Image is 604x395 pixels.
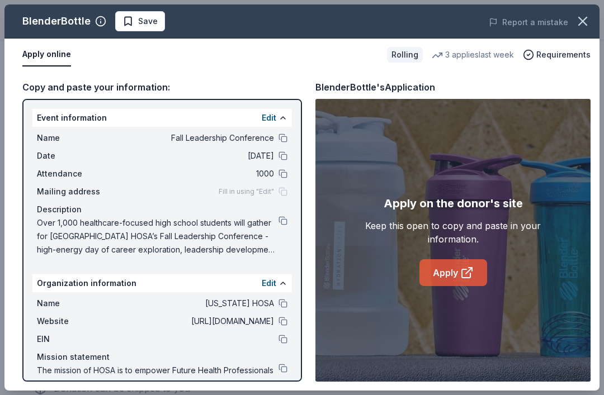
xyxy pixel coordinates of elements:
span: Attendance [37,167,112,180]
span: Over 1,000 healthcare-focused high school students will gather for [GEOGRAPHIC_DATA] HOSA’s Fall ... [37,216,279,256]
div: BlenderBottle's Application [315,80,435,94]
div: Organization information [32,274,292,292]
span: Fall Leadership Conference [112,131,274,145]
button: Report a mistake [489,16,568,29]
span: Mailing address [37,185,112,198]
div: Keep this open to copy and paste in your information. [343,219,563,246]
span: EIN [37,332,112,346]
div: BlenderBottle [22,12,91,30]
span: Name [37,131,112,145]
a: Apply [419,259,487,286]
span: [US_STATE] HOSA [112,297,274,310]
button: Edit [262,277,276,290]
span: [URL][DOMAIN_NAME] [112,315,274,328]
div: Rolling [387,47,423,63]
span: Date [37,149,112,163]
span: [DATE] [112,149,274,163]
button: Apply online [22,43,71,66]
span: Website [37,315,112,328]
div: Copy and paste your information: [22,80,302,94]
div: Description [37,203,287,216]
span: Name [37,297,112,310]
span: 1000 [112,167,274,180]
span: Fill in using "Edit" [219,187,274,196]
button: Save [115,11,165,31]
div: Mission statement [37,350,287,364]
span: Save [138,15,158,28]
button: Requirements [523,48,591,61]
span: Requirements [536,48,591,61]
div: Event information [32,109,292,127]
div: Apply on the donor's site [384,194,523,212]
div: 3 applies last week [432,48,514,61]
button: Edit [262,111,276,125]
